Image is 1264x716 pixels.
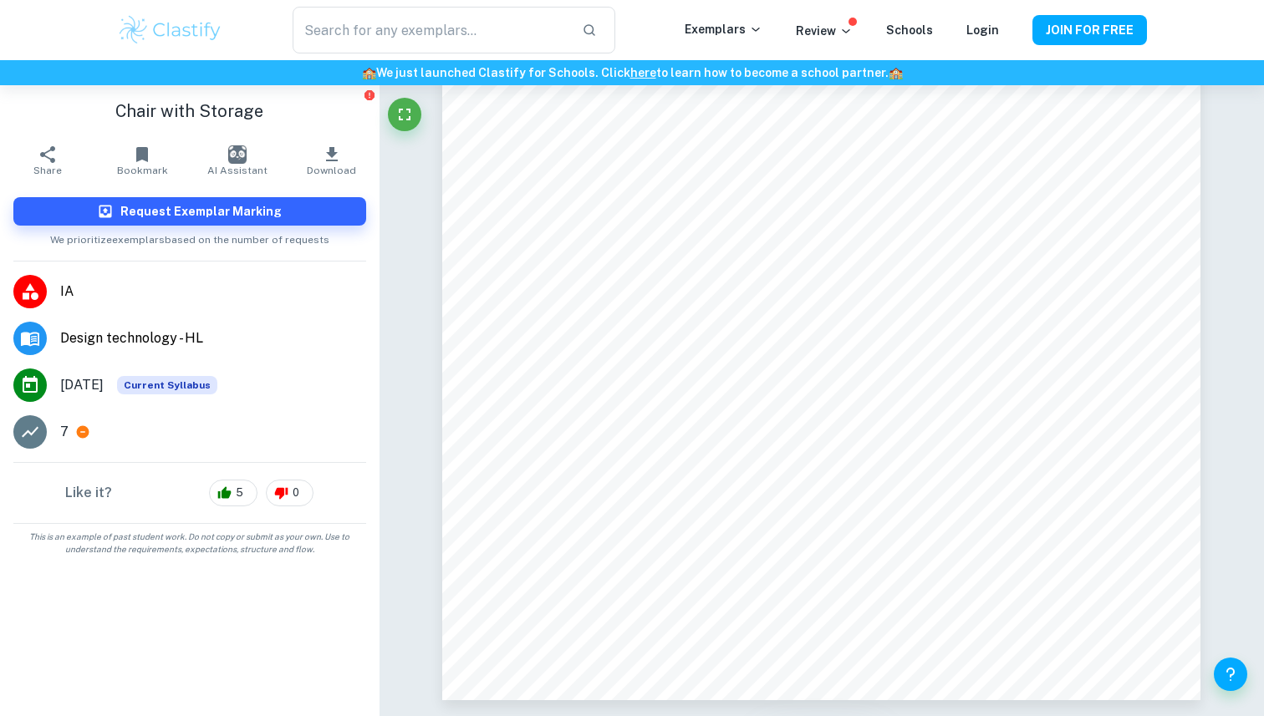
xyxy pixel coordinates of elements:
[1214,658,1247,691] button: Help and Feedback
[362,66,376,79] span: 🏫
[630,66,656,79] a: here
[60,282,366,302] span: IA
[209,480,257,506] div: 5
[284,137,379,184] button: Download
[889,66,903,79] span: 🏫
[190,137,284,184] button: AI Assistant
[120,202,282,221] h6: Request Exemplar Marking
[293,7,568,53] input: Search for any exemplars...
[364,89,376,101] button: Report issue
[207,165,268,176] span: AI Assistant
[60,422,69,442] p: 7
[60,375,104,395] span: [DATE]
[60,328,366,348] span: Design technology - HL
[117,376,217,394] span: Current Syllabus
[117,165,168,176] span: Bookmark
[94,137,189,184] button: Bookmark
[266,480,313,506] div: 0
[796,22,853,40] p: Review
[685,20,762,38] p: Exemplars
[966,23,999,37] a: Login
[283,485,308,501] span: 0
[117,376,217,394] div: This exemplar is based on the current syllabus. Feel free to refer to it for inspiration/ideas wh...
[33,165,62,176] span: Share
[117,13,223,47] img: Clastify logo
[7,531,373,556] span: This is an example of past student work. Do not copy or submit as your own. Use to understand the...
[13,197,366,226] button: Request Exemplar Marking
[228,145,247,164] img: AI Assistant
[886,23,933,37] a: Schools
[227,485,252,501] span: 5
[65,483,112,503] h6: Like it?
[388,98,421,131] button: Fullscreen
[50,226,329,247] span: We prioritize exemplars based on the number of requests
[307,165,356,176] span: Download
[3,63,1261,82] h6: We just launched Clastify for Schools. Click to learn how to become a school partner.
[1032,15,1147,45] button: JOIN FOR FREE
[13,99,366,124] h1: Chair with Storage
